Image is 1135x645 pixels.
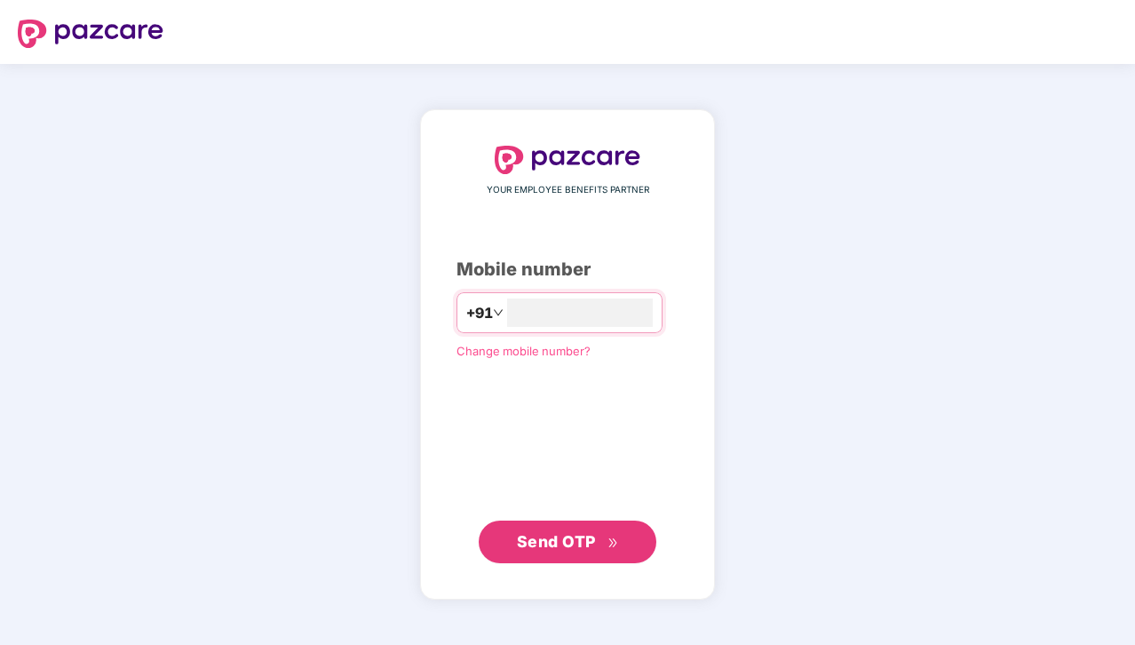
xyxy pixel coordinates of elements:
img: logo [495,146,640,174]
div: Mobile number [456,256,679,283]
a: Change mobile number? [456,344,591,358]
span: down [493,307,504,318]
button: Send OTPdouble-right [479,521,656,563]
span: double-right [607,537,619,549]
span: YOUR EMPLOYEE BENEFITS PARTNER [487,183,649,197]
img: logo [18,20,163,48]
span: Send OTP [517,532,596,551]
span: +91 [466,302,493,324]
